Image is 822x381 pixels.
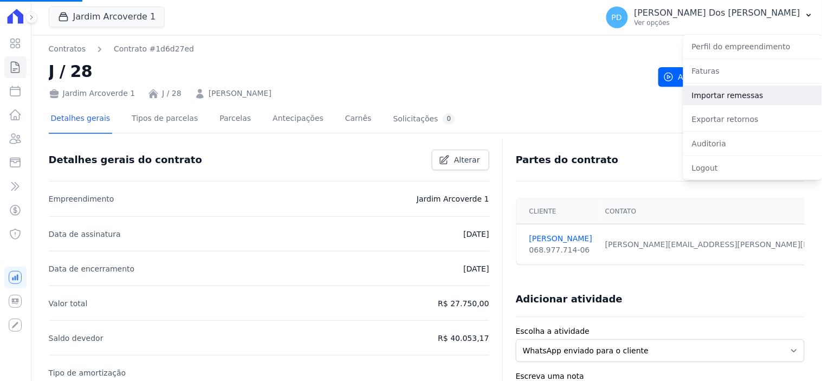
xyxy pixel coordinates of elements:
a: Logout [683,158,822,178]
p: R$ 27.750,00 [438,297,489,310]
p: Tipo de amortização [49,366,126,379]
p: Empreendimento [49,192,114,205]
div: 068.977.714-06 [529,244,592,256]
button: Ativo [658,67,721,87]
span: PD [612,14,622,21]
button: Jardim Arcoverde 1 [49,7,165,27]
p: [PERSON_NAME] Dos [PERSON_NAME] [635,8,800,18]
p: Data de encerramento [49,262,135,275]
a: Contratos [49,43,86,55]
a: [PERSON_NAME] [529,233,592,244]
div: Jardim Arcoverde 1 [49,88,135,99]
p: Data de assinatura [49,228,121,241]
p: Valor total [49,297,88,310]
a: Faturas [683,61,822,81]
a: Carnês [343,105,374,134]
p: Ver opções [635,18,800,27]
a: Perfil do empreendimento [683,37,822,56]
button: PD [PERSON_NAME] Dos [PERSON_NAME] Ver opções [598,2,822,33]
nav: Breadcrumb [49,43,650,55]
a: [PERSON_NAME] [209,88,271,99]
a: Importar remessas [683,86,822,105]
div: 0 [443,114,456,124]
th: Cliente [516,199,599,224]
h2: J / 28 [49,59,650,83]
a: Exportar retornos [683,109,822,129]
a: Parcelas [217,105,253,134]
span: Alterar [454,154,480,165]
div: Solicitações [393,114,456,124]
h3: Partes do contrato [516,153,619,166]
a: Antecipações [270,105,326,134]
label: Escolha a atividade [516,326,805,337]
nav: Breadcrumb [49,43,195,55]
a: Alterar [432,150,489,170]
p: [DATE] [463,262,489,275]
a: Tipos de parcelas [130,105,200,134]
a: Auditoria [683,134,822,153]
a: J / 28 [162,88,182,99]
a: Detalhes gerais [49,105,113,134]
p: R$ 40.053,17 [438,332,489,345]
a: Solicitações0 [391,105,458,134]
h3: Adicionar atividade [516,293,623,306]
p: [DATE] [463,228,489,241]
p: Saldo devedor [49,332,103,345]
span: Ativo [663,67,698,87]
a: Contrato #1d6d27ed [114,43,194,55]
h3: Detalhes gerais do contrato [49,153,202,166]
p: Jardim Arcoverde 1 [417,192,489,205]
